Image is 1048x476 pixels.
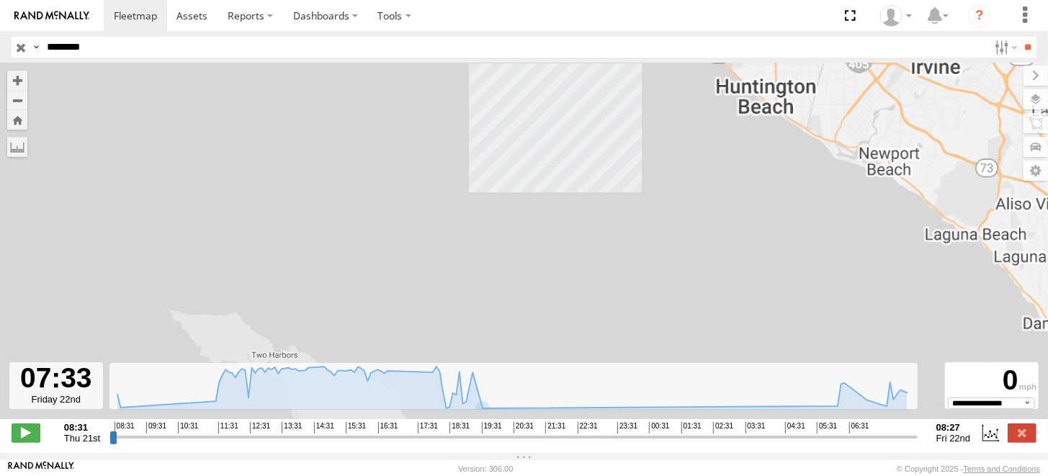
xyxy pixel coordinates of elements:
span: Fri 22nd Aug 2025 [936,433,971,444]
span: 11:31 [218,422,238,434]
strong: 08:27 [936,422,971,433]
label: Close [1008,423,1036,442]
span: 15:31 [346,422,366,434]
span: 10:31 [178,422,198,434]
i: ? [968,4,991,27]
label: Play/Stop [12,423,40,442]
span: 00:31 [649,422,669,434]
div: Zulema McIntosch [875,5,917,27]
span: 19:31 [482,422,502,434]
label: Map Settings [1024,161,1048,181]
span: 23:31 [617,422,637,434]
span: 12:31 [250,422,270,434]
div: Version: 306.00 [458,464,513,473]
button: Zoom Home [7,110,27,130]
span: 08:31 [115,422,135,434]
span: 18:31 [449,422,470,434]
span: 02:31 [713,422,733,434]
span: 13:31 [282,422,302,434]
a: Terms and Conditions [964,464,1040,473]
button: Zoom in [7,71,27,90]
span: 20:31 [514,422,534,434]
span: 04:31 [785,422,805,434]
span: 16:31 [378,422,398,434]
span: 06:31 [849,422,869,434]
span: 05:31 [817,422,837,434]
span: 22:31 [578,422,598,434]
label: Search Query [30,37,42,58]
div: 0 [947,364,1036,397]
div: © Copyright 2025 - [897,464,1040,473]
label: Measure [7,137,27,157]
span: 03:31 [745,422,766,434]
span: Thu 21st Aug 2025 [64,433,100,444]
button: Zoom out [7,90,27,110]
span: 01:31 [681,422,702,434]
span: 09:31 [146,422,166,434]
a: Visit our Website [8,462,74,476]
img: rand-logo.svg [14,11,89,21]
span: 17:31 [418,422,438,434]
span: 14:31 [314,422,334,434]
span: 21:31 [545,422,565,434]
label: Search Filter Options [989,37,1020,58]
strong: 08:31 [64,422,100,433]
